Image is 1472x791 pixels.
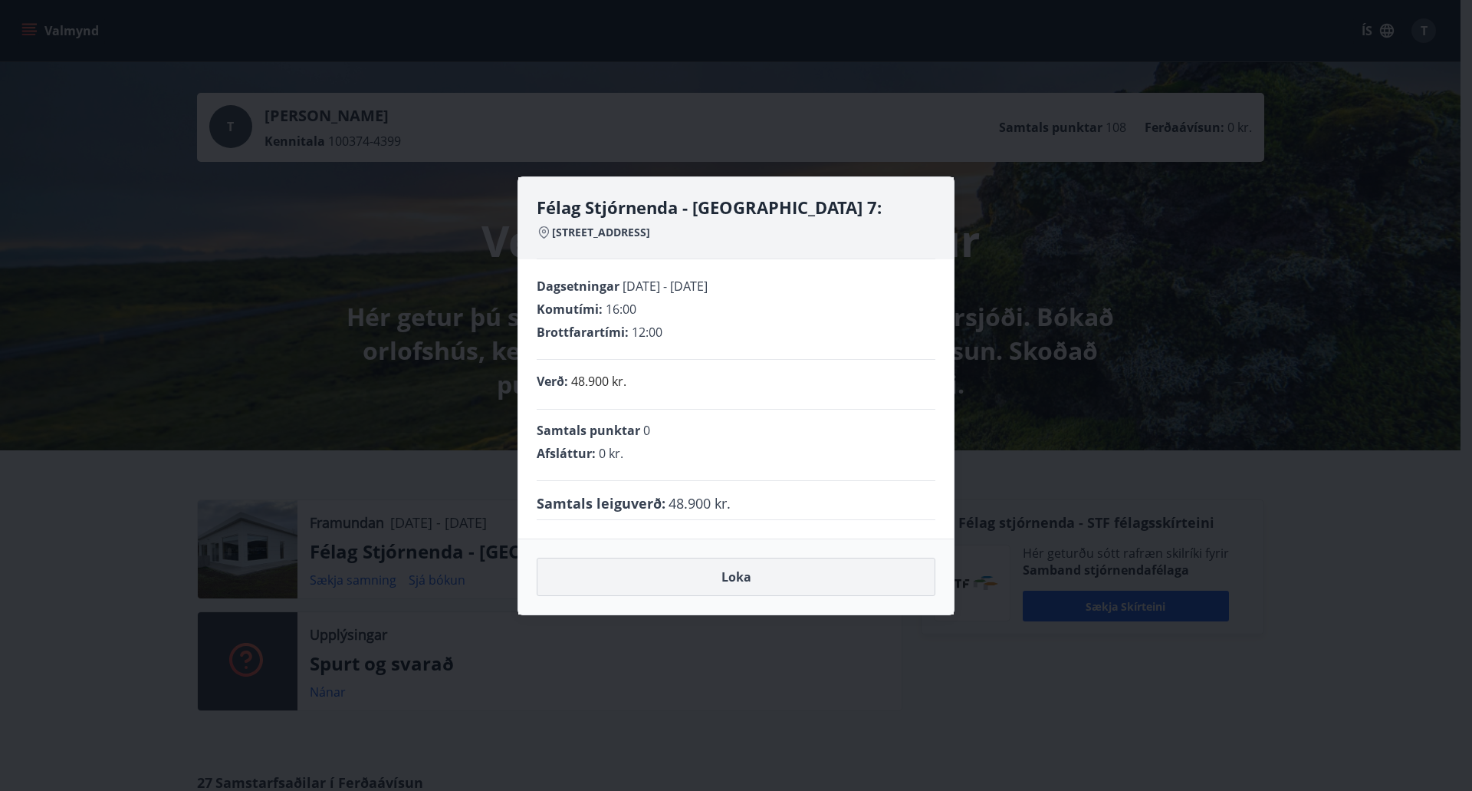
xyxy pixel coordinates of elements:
span: 0 kr. [599,445,623,462]
span: 48.900 kr. [669,493,731,513]
button: Loka [537,558,935,596]
h4: Félag Stjórnenda - [GEOGRAPHIC_DATA] 7: [537,196,935,219]
span: Afsláttur : [537,445,596,462]
span: Samtals punktar [537,422,640,439]
span: 0 [643,422,650,439]
span: [DATE] - [DATE] [623,278,708,295]
span: Dagsetningar [537,278,619,295]
span: Komutími : [537,301,603,318]
p: 48.900 kr. [571,372,626,391]
span: Brottfarartími : [537,324,629,341]
span: Verð : [537,373,568,390]
span: 16:00 [606,301,636,318]
span: [STREET_ADDRESS] [552,225,650,240]
span: 12:00 [632,324,662,341]
span: Samtals leiguverð : [537,493,665,513]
